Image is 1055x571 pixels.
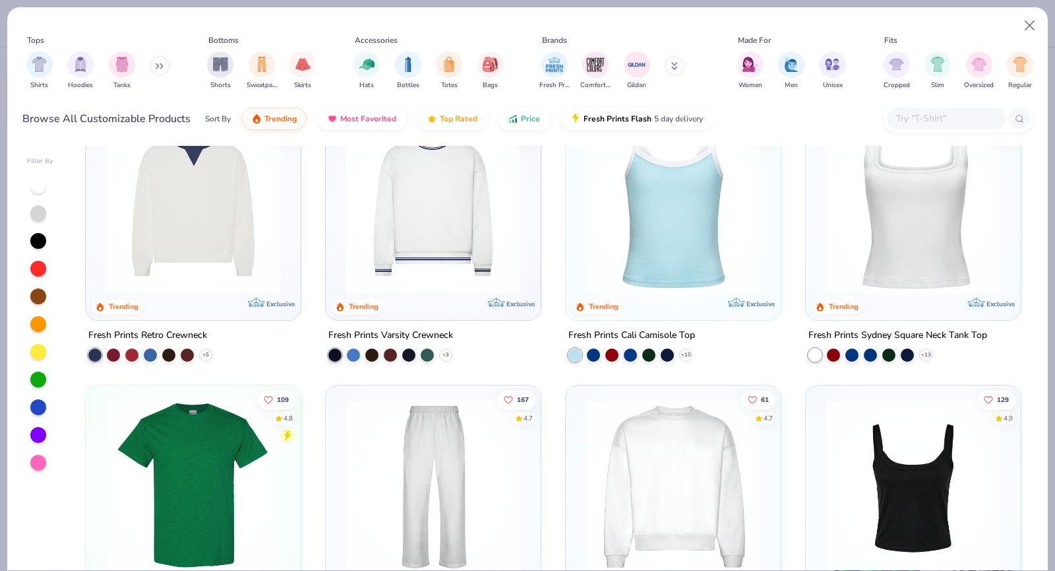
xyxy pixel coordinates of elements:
span: Oversized [964,81,994,90]
img: 3abb6cdb-110e-4e18-92a0-dbcd4e53f056 [99,118,287,294]
div: filter for Shorts [207,51,233,90]
button: Trending [241,108,307,130]
img: Tanks Image [115,57,129,72]
button: filter button [924,51,951,90]
img: Fresh Prints Image [545,55,564,75]
div: Brands [542,34,567,46]
span: Top Rated [440,114,477,124]
span: Comfort Colors [580,81,611,90]
span: Exclusive [506,299,535,308]
span: Bags [483,81,498,90]
button: Most Favorited [317,108,406,130]
span: Fresh Prints [539,81,570,90]
div: Fresh Prints Sydney Square Neck Tank Top [808,327,987,343]
span: + 13 [920,351,930,358]
button: filter button [580,51,611,90]
img: Totes Image [442,57,456,72]
span: Exclusive [266,299,295,308]
button: filter button [436,51,462,90]
img: Unisex Image [825,57,840,72]
span: Regular [1008,81,1032,90]
button: Close [1017,13,1042,38]
img: Men Image [784,57,799,72]
span: Fresh Prints Flash [584,114,651,124]
button: filter button [964,51,994,90]
button: filter button [1007,51,1033,90]
img: 61d0f7fa-d448-414b-acbf-5d07f88334cb [767,118,955,294]
img: trending.gif [251,114,262,124]
div: filter for Skirts [289,51,316,90]
span: Sweatpants [247,81,277,90]
img: 4d4398e1-a86f-4e3e-85fd-b9623566810e [339,118,527,294]
span: Cropped [884,81,910,90]
button: filter button [67,51,94,90]
div: Bottoms [208,34,239,46]
button: Like [497,390,535,409]
button: filter button [26,51,53,90]
img: 94a2aa95-cd2b-4983-969b-ecd512716e9a [819,118,1008,294]
span: Price [521,114,540,124]
span: Men [785,81,798,90]
div: Browse All Customizable Products [22,111,191,127]
button: Like [258,390,296,409]
span: Women [738,81,762,90]
button: filter button [778,51,804,90]
div: filter for Oversized [964,51,994,90]
button: filter button [820,51,846,90]
div: filter for Regular [1007,51,1033,90]
img: Hats Image [359,57,375,72]
div: filter for Shirts [26,51,53,90]
img: Gildan Image [627,55,647,75]
img: Shorts Image [213,57,228,72]
div: Fresh Prints Cali Camisole Top [568,327,695,343]
img: Bags Image [483,57,497,72]
img: Skirts Image [295,57,311,72]
span: 167 [517,396,529,403]
div: 4.7 [524,413,533,423]
span: Gildan [627,81,646,90]
div: 4.7 [764,413,773,423]
div: filter for Bags [477,51,504,90]
div: Accessories [355,34,398,46]
span: + 3 [442,351,449,358]
img: most_fav.gif [327,114,338,124]
span: 61 [761,396,769,403]
button: Like [741,390,775,409]
div: filter for Hats [353,51,380,90]
div: Tops [27,34,44,46]
div: filter for Comfort Colors [580,51,611,90]
span: Shirts [30,81,48,90]
img: Women Image [742,57,758,72]
span: + 15 [680,351,690,358]
button: filter button [247,51,277,90]
span: Hoodies [68,81,93,90]
span: 129 [997,396,1009,403]
img: flash.gif [570,114,581,124]
div: Fresh Prints Retro Crewneck [88,327,207,343]
img: b6dde052-8961-424d-8094-bd09ce92eca4 [527,118,716,294]
div: filter for Bottles [395,51,421,90]
button: filter button [207,51,233,90]
img: Comfort Colors Image [586,55,605,75]
span: Bottles [397,81,419,90]
div: filter for Hoodies [67,51,94,90]
input: Try "T-Shirt" [895,111,996,126]
button: filter button [109,51,135,90]
img: TopRated.gif [427,114,437,124]
div: filter for Gildan [624,51,650,90]
button: filter button [289,51,316,90]
div: Made For [738,34,771,46]
button: filter button [624,51,650,90]
img: Hoodies Image [73,57,88,72]
div: filter for Fresh Prints [539,51,570,90]
span: Trending [264,114,297,124]
div: filter for Cropped [884,51,910,90]
span: 109 [278,396,289,403]
button: Like [977,390,1015,409]
img: Cropped Image [889,57,904,72]
span: Tanks [113,81,131,90]
div: filter for Sweatpants [247,51,277,90]
div: Filter By [27,156,53,166]
div: filter for Men [778,51,804,90]
img: Regular Image [1013,57,1028,72]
